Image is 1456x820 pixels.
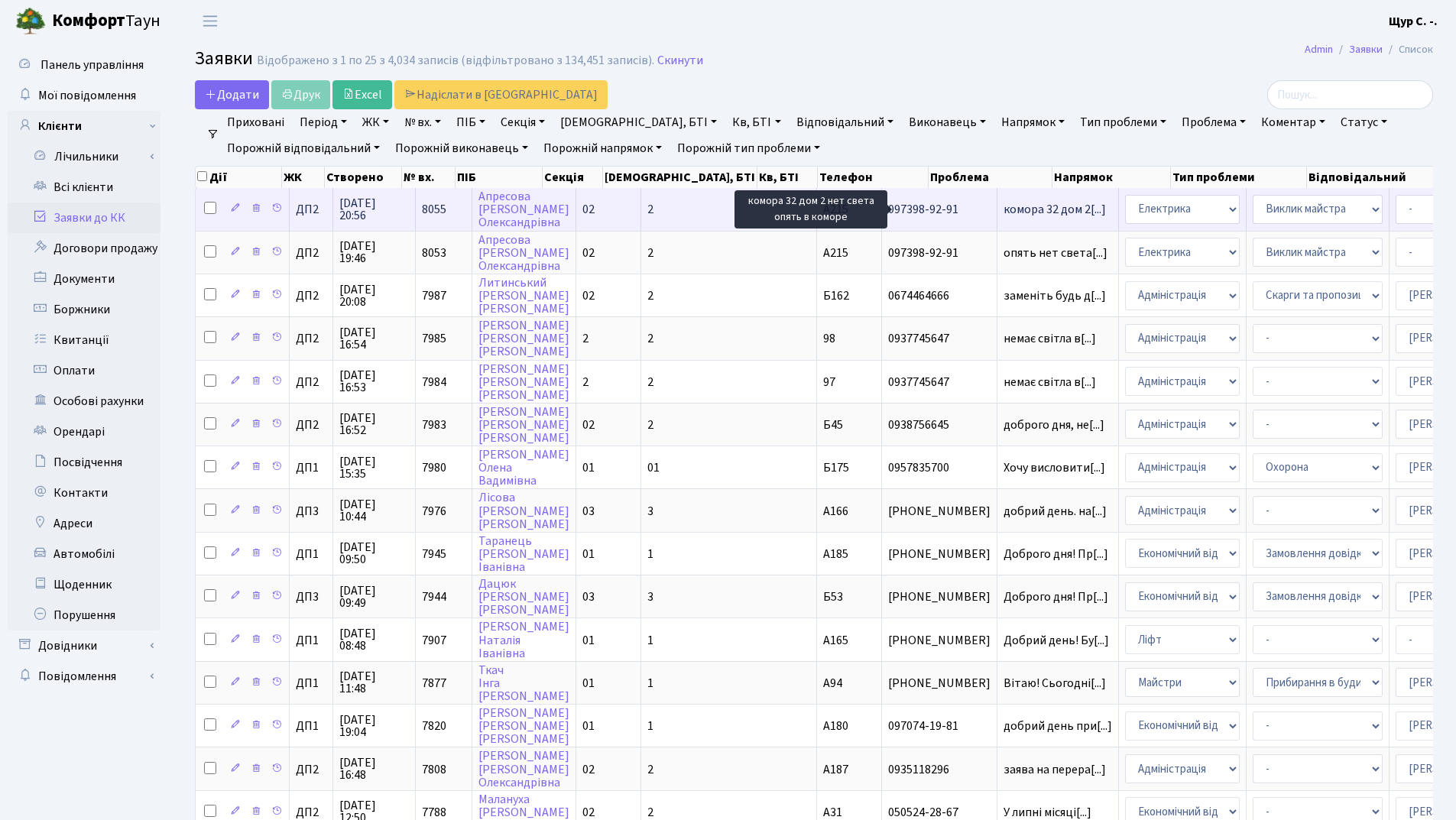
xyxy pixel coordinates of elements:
[478,490,569,533] a: Лісова[PERSON_NAME][PERSON_NAME]
[734,190,887,228] div: комора 32 дом 2 нет света опять в коморе
[422,245,446,261] span: 8053
[1383,41,1433,58] li: Список
[478,317,569,360] a: [PERSON_NAME][PERSON_NAME][PERSON_NAME]
[478,274,569,317] a: Литинський[PERSON_NAME][PERSON_NAME]
[8,294,161,325] a: Боржники
[8,111,161,141] a: Клієнти
[1255,109,1331,135] a: Коментар
[888,548,991,560] span: [PHONE_NUMBER]
[647,632,653,649] span: 1
[1267,80,1433,109] input: Пошук...
[1004,675,1106,692] span: Вітаю! Сьогодні[...]
[726,109,786,135] a: Кв, БТІ
[456,167,543,188] th: ПІБ
[1004,546,1108,562] span: Доброго дня! Пр[...]
[8,172,161,203] a: Всі клієнти
[339,714,409,738] span: [DATE] 19:04
[296,462,326,474] span: ДП1
[888,720,991,732] span: 097074-19-81
[422,503,446,520] span: 7976
[1334,109,1393,135] a: Статус
[823,718,848,734] span: А180
[495,109,551,135] a: Секція
[888,332,991,345] span: 0937745647
[296,720,326,732] span: ДП1
[478,533,569,575] a: Таранець[PERSON_NAME]Іванівна
[888,376,991,388] span: 0937745647
[478,404,569,446] a: [PERSON_NAME][PERSON_NAME][PERSON_NAME]
[339,412,409,436] span: [DATE] 16:52
[478,575,569,618] a: Дацюк[PERSON_NAME][PERSON_NAME]
[888,763,991,776] span: 0935118296
[339,240,409,264] span: [DATE] 19:46
[582,416,595,433] span: 02
[8,661,161,692] a: Повідомлення
[296,203,326,216] span: ДП2
[339,326,409,351] span: [DATE] 16:54
[296,290,326,302] span: ДП2
[1004,632,1109,649] span: Добрий день! Бу[...]
[603,167,757,188] th: [DEMOGRAPHIC_DATA], БТІ
[582,287,595,304] span: 02
[1004,718,1112,734] span: добрий день при[...]
[422,287,446,304] span: 7987
[1389,12,1438,31] a: Щур С. -.
[422,546,446,562] span: 7945
[929,167,1052,188] th: Проблема
[1004,330,1096,347] span: немає світла в[...]
[8,508,161,539] a: Адреси
[647,245,653,261] span: 2
[18,141,161,172] a: Лічильники
[1282,34,1456,66] nav: breadcrumb
[582,632,595,649] span: 01
[8,416,161,447] a: Орендарі
[582,503,595,520] span: 03
[8,539,161,569] a: Автомобілі
[478,188,569,231] a: Апресова[PERSON_NAME]Олександрівна
[647,287,653,304] span: 2
[478,361,569,404] a: [PERSON_NAME][PERSON_NAME][PERSON_NAME]
[402,167,456,188] th: № вх.
[1004,245,1107,261] span: опять нет света[...]
[823,459,849,476] span: Б175
[1004,374,1096,391] span: немає світла в[...]
[582,546,595,562] span: 01
[8,80,161,111] a: Мої повідомлення
[422,201,446,218] span: 8055
[8,355,161,386] a: Оплати
[671,135,826,161] a: Порожній тип проблеми
[1305,41,1333,57] a: Admin
[1176,109,1252,135] a: Проблема
[888,247,991,259] span: 097398-92-91
[823,761,848,778] span: А187
[8,264,161,294] a: Документи
[1389,13,1438,30] b: Щур С. -.
[422,588,446,605] span: 7944
[582,718,595,734] span: 01
[823,287,849,304] span: Б162
[422,675,446,692] span: 7877
[478,748,569,791] a: [PERSON_NAME][PERSON_NAME]Олександрівна
[422,632,446,649] span: 7907
[582,761,595,778] span: 02
[582,245,595,261] span: 02
[1004,201,1106,218] span: комора 32 дом 2[...]
[296,332,326,345] span: ДП2
[282,167,325,188] th: ЖК
[293,109,353,135] a: Період
[422,459,446,476] span: 7980
[888,290,991,302] span: 0674464666
[647,374,653,391] span: 2
[422,718,446,734] span: 7820
[823,416,843,433] span: Б45
[823,588,843,605] span: Б53
[478,705,569,747] a: [PERSON_NAME][PERSON_NAME][PERSON_NAME]
[339,670,409,695] span: [DATE] 11:48
[823,374,835,391] span: 97
[339,585,409,609] span: [DATE] 09:49
[1004,761,1106,778] span: заява на перера[...]
[8,569,161,600] a: Щоденник
[647,330,653,347] span: 2
[1004,588,1108,605] span: Доброго дня! Пр[...]
[196,167,282,188] th: Дії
